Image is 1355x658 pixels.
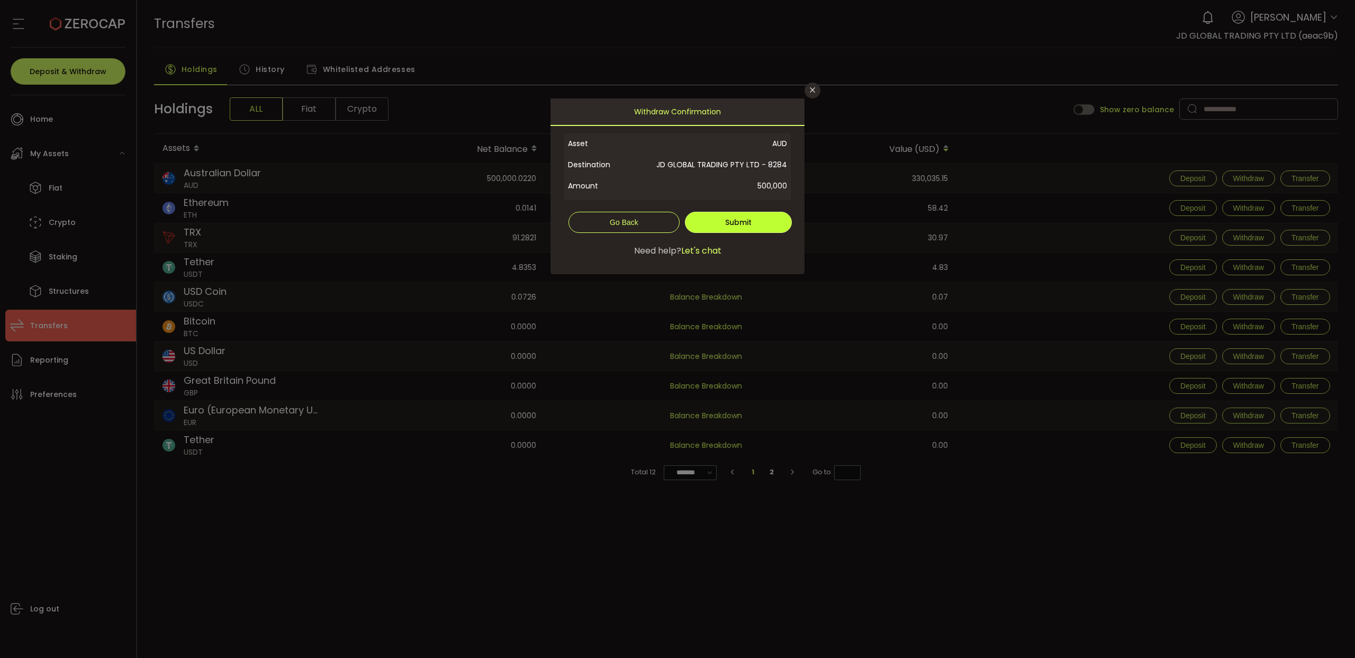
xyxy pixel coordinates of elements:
span: Withdraw Confirmation [634,98,721,125]
span: Need help? [634,245,681,257]
span: Let's chat [681,245,721,257]
iframe: Chat Widget [1229,544,1355,658]
button: Close [805,83,820,98]
span: Asset [568,133,635,154]
span: Amount [568,175,635,196]
button: Go Back [568,212,680,233]
span: Go Back [610,218,638,227]
span: 500,000 [635,175,787,196]
div: 聊天小组件 [1229,544,1355,658]
span: JD GLOBAL TRADING PTY LTD - 8284 [635,154,787,175]
button: Submit [685,212,792,233]
span: AUD [635,133,787,154]
div: dialog [550,98,805,274]
span: Submit [725,217,752,228]
span: Destination [568,154,635,175]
